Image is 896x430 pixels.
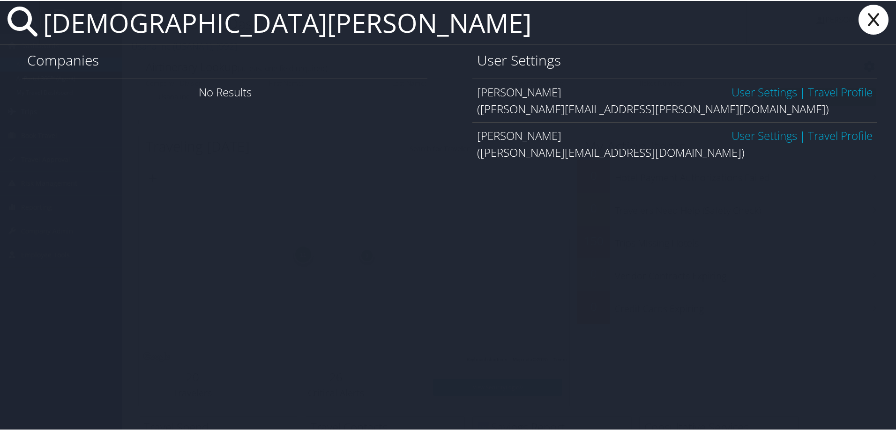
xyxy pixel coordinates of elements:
a: User Settings [732,83,797,99]
div: ([PERSON_NAME][EMAIL_ADDRESS][PERSON_NAME][DOMAIN_NAME]) [477,100,873,117]
h1: User Settings [477,50,873,69]
span: | [797,83,808,99]
h1: Companies [27,50,423,69]
span: [PERSON_NAME] [477,127,561,142]
a: View OBT Profile [808,83,873,99]
div: No Results [22,78,427,104]
a: View OBT Profile [808,127,873,142]
a: User Settings [732,127,797,142]
span: [PERSON_NAME] [477,83,561,99]
div: ([PERSON_NAME][EMAIL_ADDRESS][DOMAIN_NAME]) [477,143,873,160]
span: | [797,127,808,142]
